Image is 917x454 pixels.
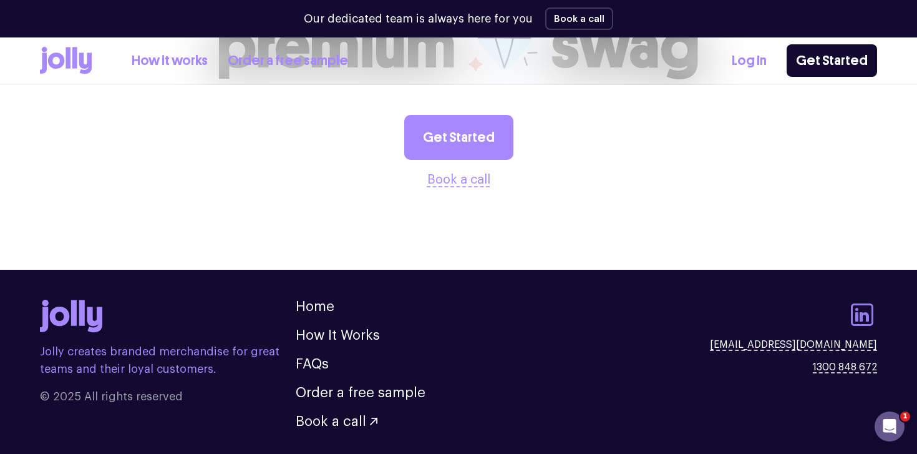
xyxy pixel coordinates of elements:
a: 1300 848 672 [813,360,877,375]
a: [EMAIL_ADDRESS][DOMAIN_NAME] [710,337,877,352]
a: Log In [732,51,767,71]
a: Order a free sample [296,386,425,400]
button: Book a call [296,415,377,428]
a: Get Started [787,44,877,77]
button: Book a call [427,170,490,190]
a: Get Started [404,115,513,160]
p: Jolly creates branded merchandise for great teams and their loyal customers. [40,343,296,378]
a: How It Works [296,328,380,342]
span: 1 [900,412,910,422]
a: Home [296,300,334,313]
span: Book a call [296,415,366,428]
a: FAQs [296,357,329,371]
iframe: Intercom live chat [875,412,905,442]
p: Our dedicated team is always here for you [304,11,533,27]
a: How it works [132,51,208,71]
a: Order a free sample [228,51,348,71]
span: © 2025 All rights reserved [40,388,296,405]
button: Book a call [545,7,613,30]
